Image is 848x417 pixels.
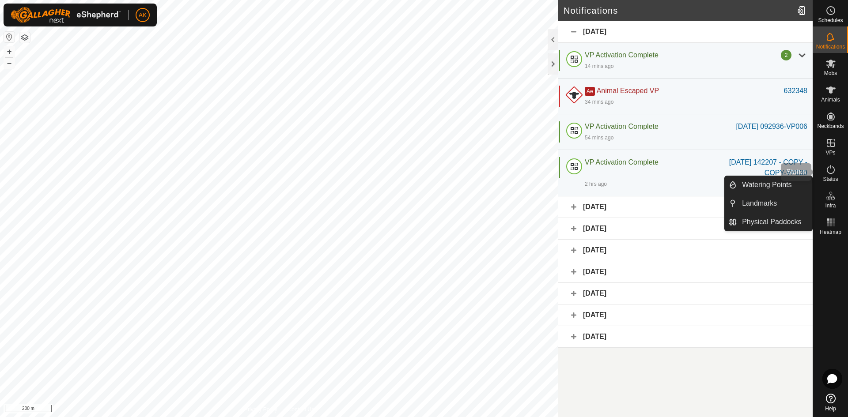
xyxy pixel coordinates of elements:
span: Infra [825,203,836,208]
div: [DATE] 092936-VP006 [736,121,807,132]
a: Watering Points [737,176,812,194]
img: Gallagher Logo [11,7,121,23]
li: Landmarks [725,195,812,212]
span: VP Activation Complete [585,51,659,59]
a: Privacy Policy [244,406,277,413]
button: Map Layers [19,32,30,43]
li: Watering Points [725,176,812,194]
div: 2 hrs ago [585,180,607,188]
div: 54 mins ago [585,134,613,142]
div: [DATE] [558,304,813,326]
div: [DATE] 142207 - COPY - COPY-VP039 [718,157,807,178]
span: VP Activation Complete [585,158,659,166]
div: 14 mins ago [585,62,613,70]
span: Heatmap [820,229,841,235]
div: [DATE] [558,21,813,43]
span: Animal Escaped VP [597,87,659,94]
div: [DATE] [558,196,813,218]
a: Landmarks [737,195,812,212]
span: Neckbands [817,124,844,129]
button: Reset Map [4,32,15,42]
div: 632348 [784,86,807,96]
h2: Notifications [564,5,794,16]
div: [DATE] [558,218,813,240]
a: Contact Us [288,406,314,413]
div: 34 mins ago [585,98,613,106]
div: 2 [781,50,791,60]
span: Landmarks [742,198,777,209]
span: VP Activation Complete [585,123,659,130]
span: Ae [585,87,595,96]
a: Help [813,390,848,415]
span: Physical Paddocks [742,217,801,227]
button: – [4,58,15,68]
a: Physical Paddocks [737,213,812,231]
button: + [4,46,15,57]
span: AK [139,11,147,20]
span: Mobs [824,71,837,76]
span: Watering Points [742,180,791,190]
div: [DATE] [558,283,813,304]
span: Schedules [818,18,843,23]
div: [DATE] [558,326,813,348]
span: Status [823,177,838,182]
div: [DATE] [558,261,813,283]
span: Help [825,406,836,411]
div: [DATE] [558,240,813,261]
span: Notifications [816,44,845,49]
span: VPs [825,150,835,155]
li: Physical Paddocks [725,213,812,231]
span: Animals [821,97,840,102]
